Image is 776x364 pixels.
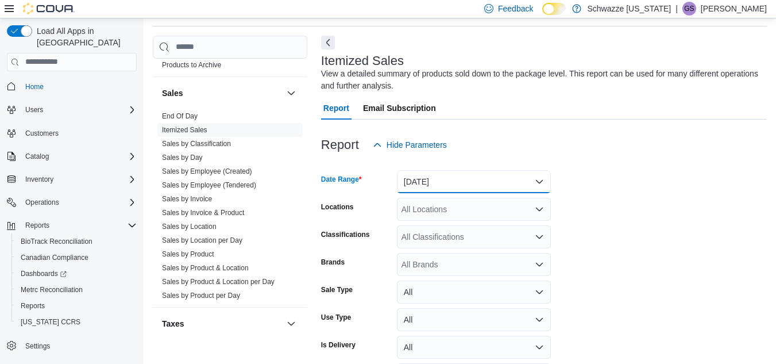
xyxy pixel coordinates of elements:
span: Inventory [25,175,53,184]
span: Sales by Product per Day [162,291,240,300]
span: Home [21,79,137,94]
span: Reports [21,301,45,311]
a: Sales by Invoice & Product [162,209,244,217]
span: Sales by Classification [162,139,231,148]
span: BioTrack Reconciliation [16,235,137,248]
span: Dashboards [21,269,67,278]
button: BioTrack Reconciliation [11,233,141,250]
a: BioTrack Reconciliation [16,235,97,248]
span: Report [323,97,349,120]
span: Inventory [21,173,137,186]
span: Sales by Employee (Tendered) [162,181,256,190]
h3: Sales [162,87,183,99]
span: Dashboards [16,267,137,281]
h3: Report [321,138,359,152]
span: Canadian Compliance [21,253,88,262]
a: Customers [21,127,63,140]
span: Settings [25,342,50,351]
button: Next [321,36,335,49]
a: Sales by Location per Day [162,236,242,244]
button: Taxes [162,318,282,329]
a: Sales by Day [162,154,203,162]
span: Sales by Product & Location [162,263,249,273]
span: Sales by Product & Location per Day [162,277,275,286]
button: Metrc Reconciliation [11,282,141,298]
button: [DATE] [397,170,551,193]
input: Dark Mode [542,3,566,15]
button: Operations [21,196,64,209]
p: | [675,2,678,16]
a: Sales by Location [162,223,217,231]
a: Canadian Compliance [16,251,93,265]
span: Operations [21,196,137,209]
a: End Of Day [162,112,198,120]
span: Products to Archive [162,60,221,70]
button: Canadian Compliance [11,250,141,266]
span: Sales by Invoice & Product [162,208,244,217]
button: Open list of options [535,260,544,269]
span: Reports [16,299,137,313]
a: Sales by Product per Day [162,292,240,300]
a: Sales by Employee (Tendered) [162,181,256,189]
span: Hide Parameters [387,139,447,151]
a: Dashboards [16,267,71,281]
button: All [397,308,551,331]
a: Dashboards [11,266,141,282]
span: Catalog [21,150,137,163]
button: Catalog [21,150,53,163]
div: Sales [153,109,307,307]
span: Sales by Location per Day [162,236,242,245]
span: Load All Apps in [GEOGRAPHIC_DATA] [32,25,137,48]
button: Reports [2,217,141,233]
button: Operations [2,194,141,210]
a: Sales by Invoice [162,195,212,203]
span: Sales by Product [162,250,214,259]
button: Sales [162,87,282,99]
span: Metrc Reconciliation [16,283,137,297]
span: Customers [21,126,137,140]
span: Home [25,82,44,91]
button: Users [21,103,48,117]
button: Reports [21,219,54,232]
span: BioTrack Reconciliation [21,237,92,246]
span: Feedback [498,3,533,14]
span: Settings [21,338,137,352]
h3: Taxes [162,318,184,329]
label: Date Range [321,175,362,184]
span: Dark Mode [542,15,543,16]
div: Products [153,44,307,76]
button: Inventory [2,171,141,187]
a: Metrc Reconciliation [16,283,87,297]
button: Catalog [2,148,141,164]
span: Metrc Reconciliation [21,285,83,294]
label: Is Delivery [321,340,356,350]
button: Settings [2,337,141,354]
span: Sales by Employee (Created) [162,167,252,176]
h3: Itemized Sales [321,54,404,68]
span: Sales by Day [162,153,203,162]
a: Sales by Classification [162,140,231,148]
span: Sales by Invoice [162,194,212,204]
span: Customers [25,129,59,138]
button: Customers [2,125,141,141]
span: Sales by Location [162,222,217,231]
label: Classifications [321,230,370,239]
button: All [397,336,551,359]
span: End Of Day [162,112,198,121]
div: View a detailed summary of products sold down to the package level. This report can be used for m... [321,68,761,92]
span: Canadian Compliance [16,251,137,265]
p: [PERSON_NAME] [701,2,767,16]
button: Sales [284,86,298,100]
span: GS [684,2,694,16]
a: Settings [21,339,55,353]
span: Operations [25,198,59,207]
a: Reports [16,299,49,313]
p: Schwazze [US_STATE] [587,2,671,16]
button: Inventory [21,173,58,186]
div: Gulzar Sayall [682,2,696,16]
a: [US_STATE] CCRS [16,315,85,329]
label: Locations [321,202,354,212]
button: Open list of options [535,232,544,242]
span: Washington CCRS [16,315,137,329]
button: Taxes [284,317,298,331]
